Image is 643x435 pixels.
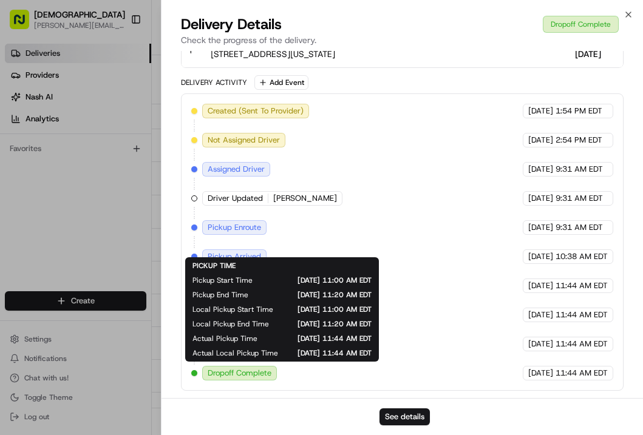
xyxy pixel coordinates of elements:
[528,339,553,349] span: [DATE]
[556,280,608,291] span: 11:44 AM EDT
[181,34,624,46] p: Check the progress of the delivery.
[121,206,147,215] span: Pylon
[24,176,93,188] span: Knowledge Base
[254,75,308,90] button: Add Event
[12,12,36,36] img: Nash
[208,193,263,204] span: Driver Updated
[528,135,553,146] span: [DATE]
[528,193,553,204] span: [DATE]
[556,251,608,262] span: 10:38 AM EDT
[528,309,553,320] span: [DATE]
[192,334,257,343] span: Actual Pickup Time
[272,275,372,285] span: [DATE] 11:00 AM EDT
[192,305,273,314] span: Local Pickup Start Time
[192,319,269,329] span: Local Pickup End Time
[528,280,553,291] span: [DATE]
[208,251,261,262] span: Pickup Arrived
[528,106,553,116] span: [DATE]
[208,135,280,146] span: Not Assigned Driver
[556,368,608,379] span: 11:44 AM EDT
[293,305,372,314] span: [DATE] 11:00 AM EDT
[41,128,154,138] div: We're available if you need us!
[528,222,553,233] span: [DATE]
[7,171,98,193] a: 📗Knowledge Base
[556,222,603,233] span: 9:31 AM EDT
[12,49,221,68] p: Welcome 👋
[556,106,602,116] span: 1:54 PM EDT
[208,106,304,116] span: Created (Sent To Provider)
[181,15,282,34] span: Delivery Details
[273,193,337,204] span: [PERSON_NAME]
[211,48,398,60] span: [STREET_ADDRESS][US_STATE]
[41,116,199,128] div: Start new chat
[379,408,430,425] button: See details
[268,290,372,300] span: [DATE] 11:20 AM EDT
[98,171,200,193] a: 💻API Documentation
[208,368,271,379] span: Dropoff Complete
[192,261,236,271] span: PICKUP TIME
[556,164,603,175] span: 9:31 AM EDT
[103,177,112,187] div: 💻
[86,205,147,215] a: Powered byPylon
[556,193,603,204] span: 9:31 AM EDT
[528,368,553,379] span: [DATE]
[277,334,372,343] span: [DATE] 11:44 AM EDT
[12,116,34,138] img: 1736555255976-a54dd68f-1ca7-489b-9aae-adbdc363a1c4
[556,309,608,320] span: 11:44 AM EDT
[206,120,221,134] button: Start new chat
[192,348,278,358] span: Actual Local Pickup Time
[32,78,200,91] input: Clear
[298,348,372,358] span: [DATE] 11:44 AM EDT
[192,275,253,285] span: Pickup Start Time
[115,176,195,188] span: API Documentation
[528,251,553,262] span: [DATE]
[556,339,608,349] span: 11:44 AM EDT
[562,48,601,60] span: [DATE]
[12,177,22,187] div: 📗
[192,290,248,300] span: Pickup End Time
[181,78,247,87] div: Delivery Activity
[288,319,372,329] span: [DATE] 11:20 AM EDT
[208,164,265,175] span: Assigned Driver
[556,135,602,146] span: 2:54 PM EDT
[208,222,261,233] span: Pickup Enroute
[528,164,553,175] span: [DATE]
